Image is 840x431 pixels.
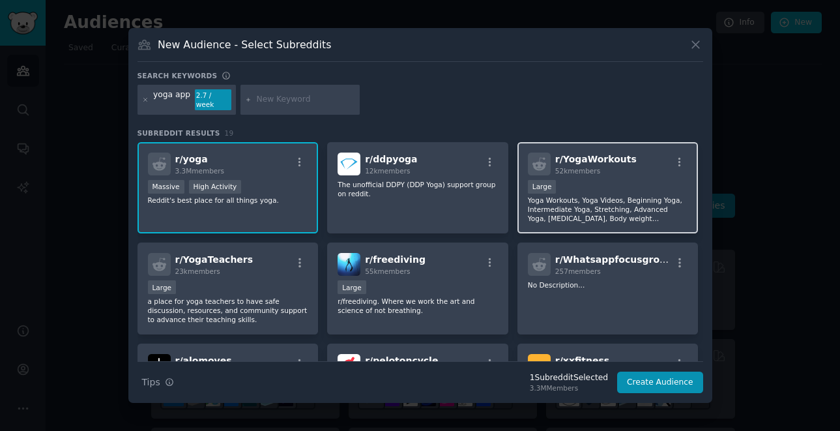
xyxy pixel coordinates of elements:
[365,355,438,366] span: r/ pelotoncycle
[175,267,220,275] span: 23k members
[175,355,232,366] span: r/ alomoves
[555,154,637,164] span: r/ YogaWorkouts
[148,196,308,205] p: Reddit's best place for all things yoga.
[528,280,688,290] p: No Description...
[148,354,171,377] img: alomoves
[528,196,688,223] p: Yoga Workouts, Yoga Videos, Beginning Yoga, Intermediate Yoga, Stretching, Advanced Yoga, [MEDICA...
[138,371,179,394] button: Tips
[365,154,417,164] span: r/ ddpyoga
[528,354,551,377] img: xxfitness
[365,167,410,175] span: 12k members
[195,89,231,110] div: 2.7 / week
[338,180,498,198] p: The unofficial DDPY (DDP Yoga) support group on reddit.
[528,180,557,194] div: Large
[148,280,177,294] div: Large
[617,372,703,394] button: Create Audience
[530,383,608,393] div: 3.3M Members
[138,71,218,80] h3: Search keywords
[148,297,308,324] p: a place for yoga teachers to have safe discussion, resources, and community support to advance th...
[338,297,498,315] p: r/freediving. Where we work the art and science of not breathing.
[153,89,190,110] div: yoga app
[225,129,234,137] span: 19
[256,94,355,106] input: New Keyword
[338,280,366,294] div: Large
[175,154,208,164] span: r/ yoga
[148,180,184,194] div: Massive
[142,376,160,389] span: Tips
[555,254,678,265] span: r/ Whatsappfocusgroups
[158,38,331,52] h3: New Audience - Select Subreddits
[365,254,426,265] span: r/ freediving
[175,167,225,175] span: 3.3M members
[555,167,600,175] span: 52k members
[138,128,220,138] span: Subreddit Results
[365,267,410,275] span: 55k members
[555,355,609,366] span: r/ xxfitness
[555,267,601,275] span: 257 members
[189,180,242,194] div: High Activity
[338,253,360,276] img: freediving
[338,153,360,175] img: ddpyoga
[175,254,253,265] span: r/ YogaTeachers
[338,354,360,377] img: pelotoncycle
[530,372,608,384] div: 1 Subreddit Selected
